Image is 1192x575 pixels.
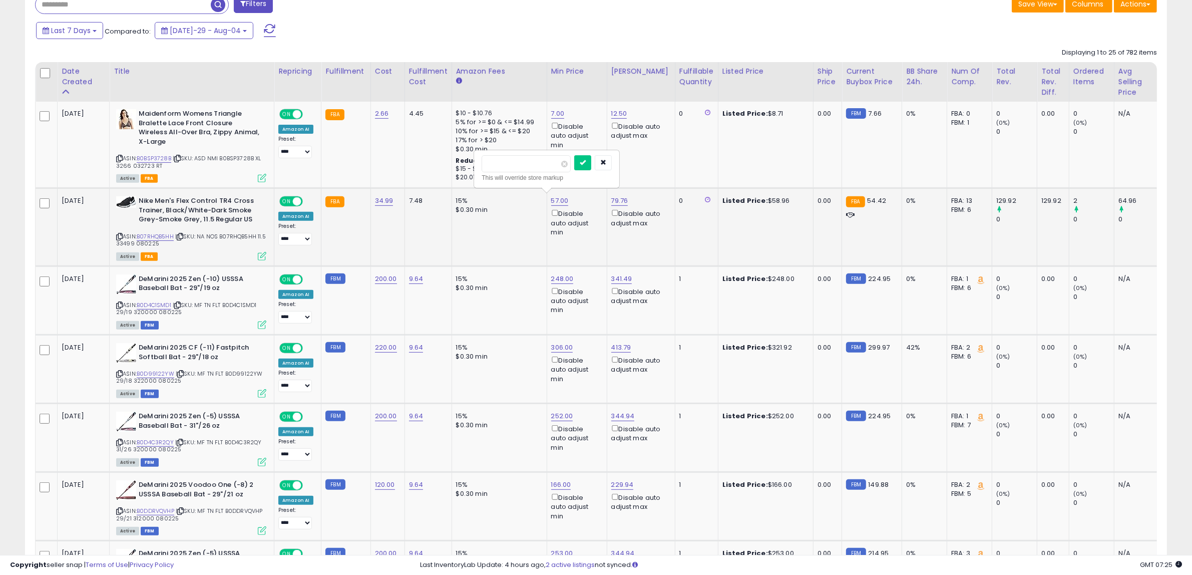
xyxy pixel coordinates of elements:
[611,109,627,119] a: 12.50
[409,109,444,118] div: 4.45
[409,274,424,284] a: 9.64
[301,413,317,421] span: OFF
[1118,215,1159,224] div: 0
[51,26,91,36] span: Last 7 Days
[456,165,539,173] div: $15 - $15.83
[36,22,103,39] button: Last 7 Days
[116,412,266,465] div: ASIN:
[62,196,102,205] div: [DATE]
[869,480,889,489] span: 149.88
[722,66,809,77] div: Listed Price
[722,411,768,421] b: Listed Price:
[611,274,632,284] a: 341.49
[139,109,260,149] b: Maidenform Womens Triangle Bralette Lace Front Closure Wireless All-Over Bra, Zippy Animal, X-Large
[280,197,293,206] span: ON
[141,458,159,467] span: FBM
[116,527,139,535] span: All listings currently available for purchase on Amazon
[116,438,262,453] span: | SKU: MF TN FLT B0D4C3R2QY 31/26 320000 080225
[996,412,1037,421] div: 0
[722,480,768,489] b: Listed Price:
[456,352,539,361] div: $0.30 min
[301,481,317,490] span: OFF
[375,343,397,353] a: 220.00
[906,480,939,489] div: 0%
[325,66,366,77] div: Fulfillment
[1073,215,1114,224] div: 0
[951,274,984,283] div: FBA: 1
[482,173,612,183] div: This will override store markup
[1118,109,1151,118] div: N/A
[1073,421,1087,429] small: (0%)
[456,173,539,182] div: $20.01 - $21.68
[141,390,159,398] span: FBM
[280,481,293,490] span: ON
[375,411,397,421] a: 200.00
[116,196,266,259] div: ASIN:
[130,560,174,569] a: Privacy Policy
[116,480,136,500] img: 41lJylwUsHL._SL40_.jpg
[546,560,595,569] a: 2 active listings
[456,343,539,352] div: 15%
[62,274,102,283] div: [DATE]
[1041,480,1061,489] div: 0.00
[906,412,939,421] div: 0%
[141,321,159,330] span: FBM
[679,274,710,283] div: 1
[551,343,573,353] a: 306.00
[116,458,139,467] span: All listings currently available for purchase on Amazon
[551,66,603,77] div: Min Price
[1073,274,1114,283] div: 0
[62,412,102,421] div: [DATE]
[951,205,984,214] div: FBM: 6
[456,283,539,293] div: $0.30 min
[375,66,401,77] div: Cost
[278,438,313,461] div: Preset:
[116,109,136,129] img: 41ImM8oUWzL._SL40_.jpg
[951,412,984,421] div: FBA: 1
[456,118,539,127] div: 5% for >= $0 & <= $14.99
[1041,412,1061,421] div: 0.00
[996,119,1010,127] small: (0%)
[409,480,424,490] a: 9.64
[869,109,882,118] span: 7.66
[951,480,984,489] div: FBA: 2
[456,196,539,205] div: 15%
[141,174,158,183] span: FBA
[456,145,539,154] div: $0.30 min
[116,174,139,183] span: All listings currently available for purchase on Amazon
[996,274,1037,283] div: 0
[818,66,838,87] div: Ship Price
[996,421,1010,429] small: (0%)
[996,109,1037,118] div: 0
[996,361,1037,370] div: 0
[456,109,539,118] div: $10 - $10.76
[116,370,263,385] span: | SKU: MF TN FLT B0D99122YW 29/18 322000 080225
[116,252,139,261] span: All listings currently available for purchase on Amazon
[375,274,397,284] a: 200.00
[1118,274,1151,283] div: N/A
[409,196,444,205] div: 7.48
[278,136,313,158] div: Preset:
[137,438,174,447] a: B0D4C3R2QY
[722,343,806,352] div: $321.92
[155,22,253,39] button: [DATE]-29 - Aug-04
[456,421,539,430] div: $0.30 min
[141,252,158,261] span: FBA
[420,560,1182,570] div: Last InventoryLab Update: 4 hours ago, not synced.
[1073,109,1114,118] div: 0
[846,411,866,421] small: FBM
[278,212,313,221] div: Amazon AI
[846,342,866,353] small: FBM
[456,489,539,498] div: $0.30 min
[278,507,313,529] div: Preset:
[818,480,834,489] div: 0.00
[116,321,139,330] span: All listings currently available for purchase on Amazon
[722,274,768,283] b: Listed Price:
[906,274,939,283] div: 0%
[551,196,569,206] a: 57.00
[325,196,344,207] small: FBA
[1073,343,1114,352] div: 0
[1073,196,1114,205] div: 2
[722,109,806,118] div: $8.71
[869,411,891,421] span: 224.95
